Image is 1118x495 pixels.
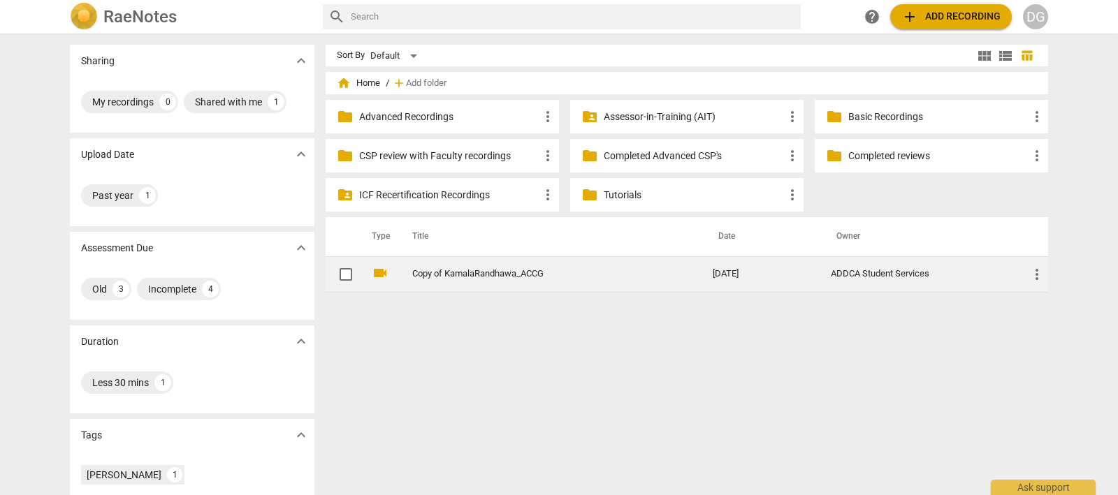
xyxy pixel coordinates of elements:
span: folder [337,147,354,164]
span: videocam [372,265,389,281]
span: more_vert [1029,147,1045,164]
span: folder [581,186,598,203]
button: Show more [291,144,312,165]
th: Title [395,217,702,256]
span: more_vert [784,147,801,164]
div: Less 30 mins [92,376,149,390]
p: Duration [81,334,119,349]
div: [PERSON_NAME] [87,468,161,482]
span: more_vert [539,147,556,164]
p: Sharing [81,54,115,68]
span: folder [337,108,354,125]
span: expand_more [293,146,310,163]
button: Table view [1016,45,1037,66]
div: 1 [154,374,171,391]
div: My recordings [92,95,154,109]
div: Past year [92,189,133,202]
input: Search [351,6,795,28]
span: / [386,78,389,89]
img: Logo [70,3,98,31]
span: more_vert [1029,108,1045,125]
span: folder_shared [337,186,354,203]
span: folder [581,147,598,164]
button: Show more [291,237,312,258]
button: List view [995,45,1016,66]
div: 1 [139,187,156,204]
button: DG [1023,4,1048,29]
a: LogoRaeNotes [70,3,312,31]
span: view_list [997,47,1014,64]
a: Copy of KamalaRandhawa_ACCG [412,269,662,279]
p: Basic Recordings [848,110,1029,124]
button: Upload [890,4,1012,29]
p: Completed Advanced CSP's [604,149,784,163]
div: Shared with me [195,95,262,109]
div: 1 [167,467,182,482]
span: more_vert [784,186,801,203]
div: Old [92,282,107,296]
span: more_vert [784,108,801,125]
p: Advanced Recordings [359,110,539,124]
div: Default [370,45,422,67]
span: folder [826,108,843,125]
div: 0 [159,94,176,110]
span: Add recording [901,8,1001,25]
div: Ask support [991,480,1096,495]
th: Owner [820,217,1017,256]
p: ICF Recertification Recordings [359,188,539,202]
p: CSP review with Faculty recordings [359,149,539,163]
span: expand_more [293,239,310,256]
button: Show more [291,331,312,352]
p: Tutorials [604,188,784,202]
div: 4 [202,281,219,297]
div: 1 [268,94,284,110]
div: 3 [112,281,129,297]
span: more_vert [1029,266,1045,283]
span: add [901,8,918,25]
span: expand_more [293,427,310,443]
a: Help [859,4,885,29]
span: expand_more [293,52,310,69]
p: Upload Date [81,147,134,162]
span: search [328,8,345,25]
p: Tags [81,428,102,443]
span: Home [337,76,380,90]
span: home [337,76,351,90]
td: [DATE] [702,256,820,292]
th: Type [361,217,395,256]
h2: RaeNotes [103,7,177,27]
div: Sort By [337,50,365,61]
span: more_vert [539,108,556,125]
p: Assessment Due [81,241,153,256]
span: folder_shared [581,108,598,125]
span: help [864,8,880,25]
span: table_chart [1020,49,1033,62]
p: Assessor-in-Training (AIT) [604,110,784,124]
span: more_vert [539,186,556,203]
p: Completed reviews [848,149,1029,163]
button: Show more [291,424,312,445]
span: expand_more [293,333,310,350]
div: ADDCA Student Services [831,269,1006,279]
span: folder [826,147,843,164]
th: Date [702,217,820,256]
div: Incomplete [148,282,196,296]
span: add [392,76,406,90]
button: Show more [291,50,312,71]
span: Add folder [406,78,447,89]
span: view_module [976,47,993,64]
button: Tile view [974,45,995,66]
